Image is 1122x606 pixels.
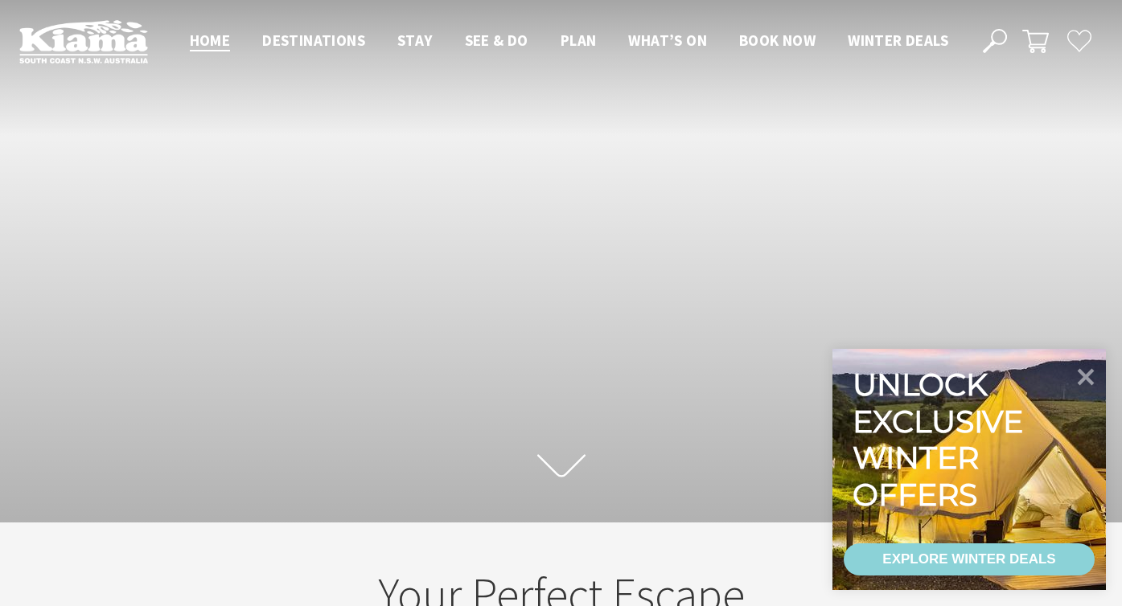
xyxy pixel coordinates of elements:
[174,28,964,55] nav: Main Menu
[739,31,816,50] span: Book now
[848,31,948,50] span: Winter Deals
[19,19,148,63] img: Kiama Logo
[262,31,365,50] span: Destinations
[190,31,231,50] span: Home
[853,366,1030,513] div: Unlock exclusive winter offers
[397,31,433,50] span: Stay
[465,31,528,50] span: See & Do
[882,543,1055,575] div: EXPLORE WINTER DEALS
[561,31,597,50] span: Plan
[628,31,707,50] span: What’s On
[844,543,1095,575] a: EXPLORE WINTER DEALS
